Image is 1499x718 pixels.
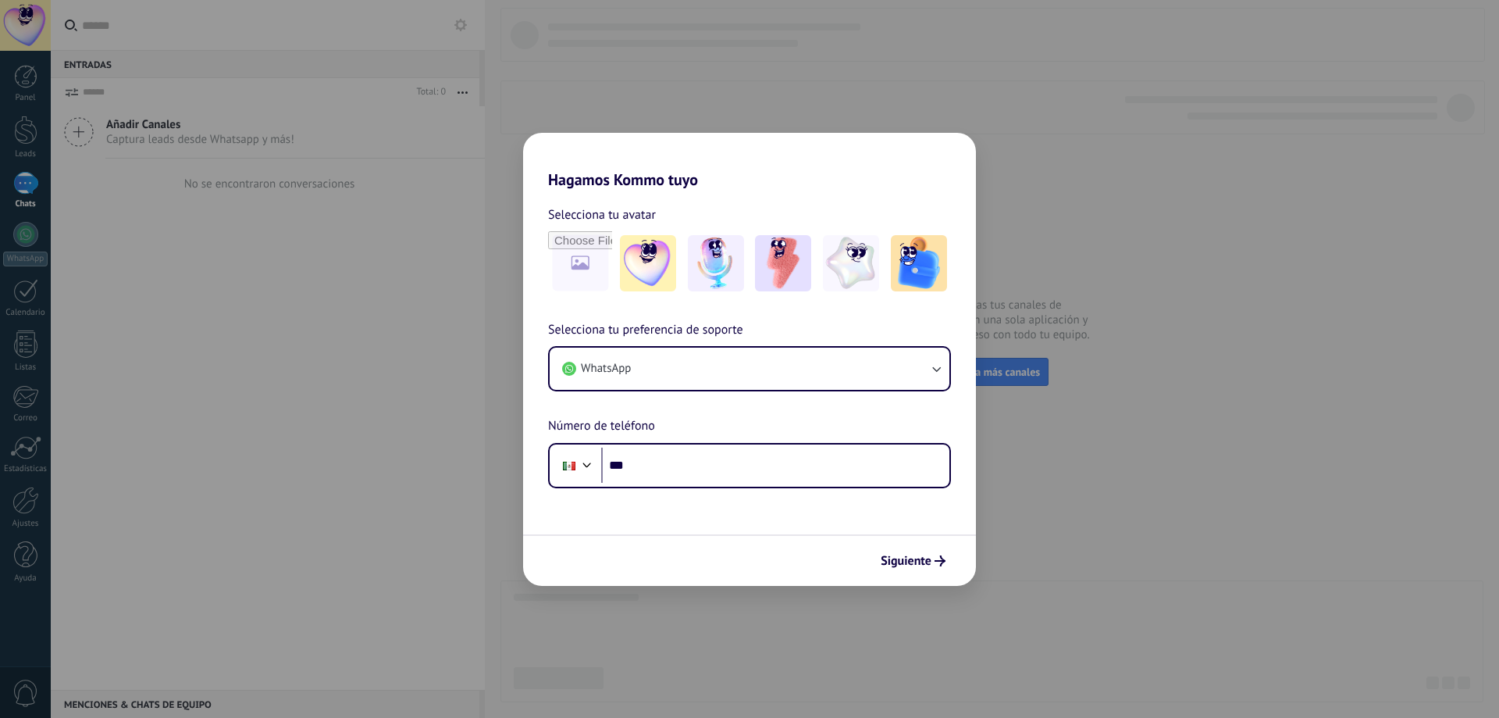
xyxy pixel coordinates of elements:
[523,133,976,189] h2: Hagamos Kommo tuyo
[548,205,656,225] span: Selecciona tu avatar
[688,235,744,291] img: -2.jpeg
[548,416,655,437] span: Número de teléfono
[548,320,743,341] span: Selecciona tu preferencia de soporte
[881,555,931,566] span: Siguiente
[891,235,947,291] img: -5.jpeg
[874,548,952,574] button: Siguiente
[620,235,676,291] img: -1.jpeg
[554,449,584,482] div: Mexico: + 52
[823,235,879,291] img: -4.jpeg
[581,361,631,377] span: WhatsApp
[550,348,949,390] button: WhatsApp
[755,235,811,291] img: -3.jpeg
